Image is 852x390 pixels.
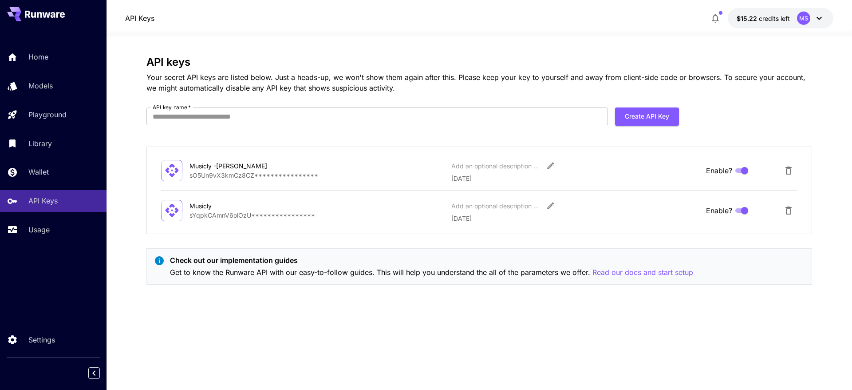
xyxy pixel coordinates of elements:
[28,138,52,149] p: Library
[780,162,797,179] button: Delete API Key
[543,158,559,174] button: Edit
[146,56,812,68] h3: API keys
[759,15,790,22] span: credits left
[706,165,732,176] span: Enable?
[592,267,693,278] button: Read our docs and start setup
[797,12,810,25] div: MS
[28,167,49,177] p: Wallet
[451,161,540,171] div: Add an optional description or comment
[28,224,50,235] p: Usage
[146,72,812,93] p: Your secret API keys are listed below. Just a heads-up, we won't show them again after this. Plea...
[728,8,833,28] button: $15.2166MS
[615,107,679,126] button: Create API Key
[170,267,693,278] p: Get to know the Runware API with our easy-to-follow guides. This will help you understand the all...
[88,367,100,379] button: Collapse sidebar
[170,255,693,266] p: Check out our implementation guides
[28,52,48,62] p: Home
[153,103,191,111] label: API key name
[28,80,53,91] p: Models
[189,201,278,211] div: Musicly
[451,201,540,211] div: Add an optional description or comment
[28,109,67,120] p: Playground
[780,202,797,219] button: Delete API Key
[125,13,154,24] a: API Keys
[543,198,559,214] button: Edit
[737,14,790,23] div: $15.2166
[451,174,699,183] p: [DATE]
[706,205,732,216] span: Enable?
[451,214,699,223] p: [DATE]
[28,195,58,206] p: API Keys
[95,365,106,381] div: Collapse sidebar
[737,15,759,22] span: $15.22
[189,161,278,171] div: Musicly -[PERSON_NAME]
[28,334,55,345] p: Settings
[125,13,154,24] nav: breadcrumb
